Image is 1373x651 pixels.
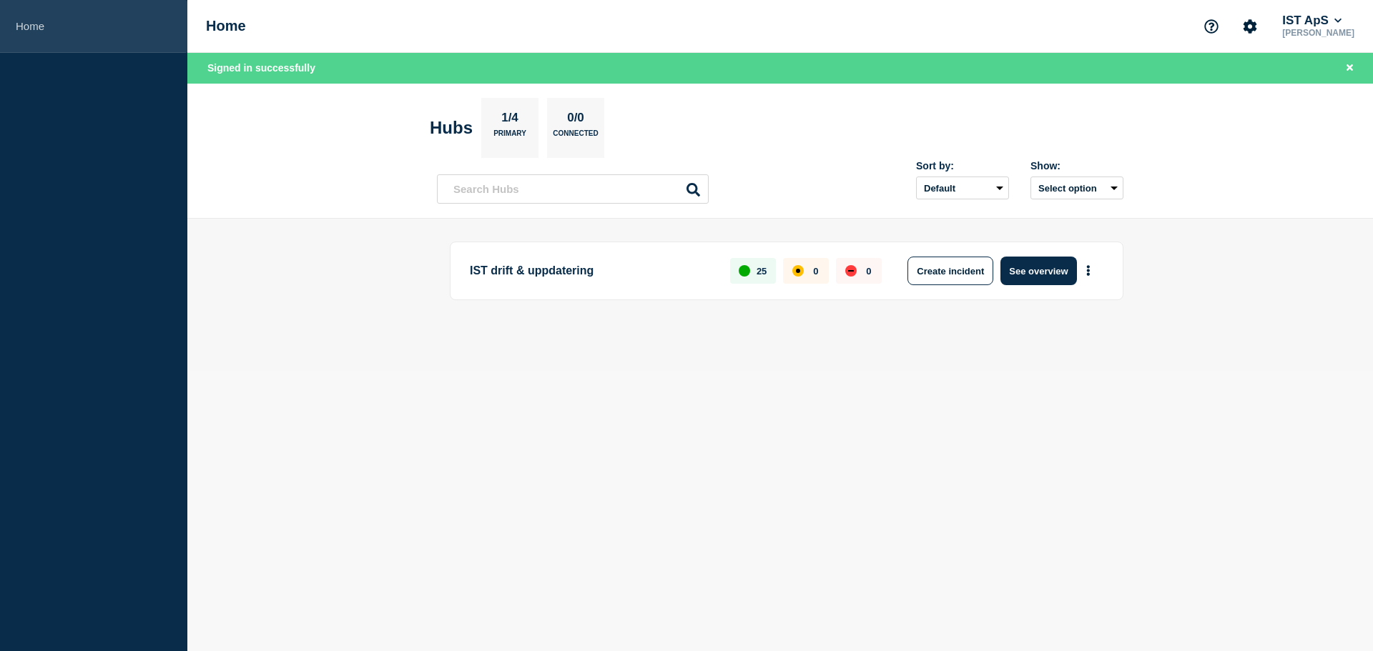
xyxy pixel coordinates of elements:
button: Close banner [1341,60,1359,76]
span: Signed in successfully [207,62,315,74]
p: 0 [813,266,818,277]
div: up [739,265,750,277]
button: Create incident [907,257,993,285]
div: Sort by: [916,160,1009,172]
button: See overview [1000,257,1076,285]
input: Search Hubs [437,174,709,204]
p: 25 [757,266,767,277]
p: Primary [493,129,526,144]
p: 0/0 [562,111,590,129]
div: Show: [1030,160,1123,172]
p: 0 [866,266,871,277]
h1: Home [206,18,246,34]
button: More actions [1079,258,1098,284]
div: affected [792,265,804,277]
button: Account settings [1235,11,1265,41]
p: Connected [553,129,598,144]
button: Support [1196,11,1226,41]
p: [PERSON_NAME] [1279,28,1357,38]
p: 1/4 [496,111,524,129]
select: Sort by [916,177,1009,199]
div: down [845,265,857,277]
p: IST drift & uppdatering [470,257,714,285]
button: Select option [1030,177,1123,199]
h2: Hubs [430,118,473,138]
button: IST ApS [1279,14,1344,28]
